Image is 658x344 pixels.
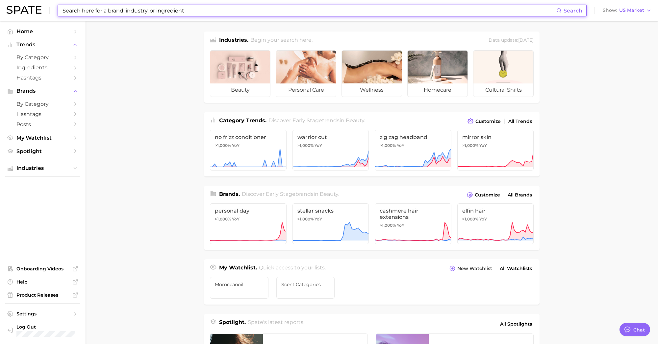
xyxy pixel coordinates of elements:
a: Posts [5,119,80,129]
a: Hashtags [5,109,80,119]
span: All Trends [508,119,532,124]
span: All Spotlights [500,320,532,328]
a: homecare [407,50,468,97]
span: cashmere hair extensions [380,208,446,220]
span: Ingredients [16,64,69,71]
span: >1,000% [297,143,314,148]
span: cultural shifts [473,83,533,97]
span: Brands . [219,191,240,197]
a: All Spotlights [498,318,534,330]
span: YoY [479,143,487,148]
span: Posts [16,121,69,127]
span: Category Trends . [219,117,266,124]
a: stellar snacks>1,000% YoY [292,203,369,244]
a: by Category [5,99,80,109]
h1: Industries. [219,36,248,45]
span: homecare [408,83,468,97]
span: Onboarding Videos [16,266,69,272]
span: Log Out [16,324,75,330]
a: Log out. Currently logged in with e-mail cfuentes@onscent.com. [5,322,80,339]
span: YoY [315,217,322,222]
span: Discover Early Stage brands in . [242,191,339,197]
span: by Category [16,101,69,107]
span: by Category [16,54,69,60]
span: Brands [16,88,69,94]
a: Spotlight [5,146,80,156]
span: >1,000% [380,223,396,228]
span: beauty [346,117,364,124]
span: Industries [16,165,69,171]
span: Discover Early Stage trends in . [268,117,365,124]
span: >1,000% [215,143,231,148]
span: YoY [232,143,240,148]
span: no frizz conditioner [215,134,282,140]
a: cultural shifts [473,50,534,97]
a: Product Releases [5,290,80,300]
span: YoY [232,217,240,222]
span: Settings [16,311,69,317]
a: no frizz conditioner>1,000% YoY [210,130,287,171]
a: Ingredients [5,62,80,73]
span: personal care [276,83,336,97]
span: zig zag headband [380,134,446,140]
span: >1,000% [462,143,478,148]
span: My Watchlist [16,135,69,141]
a: Help [5,277,80,287]
button: Customize [465,190,502,199]
span: Search [564,8,582,14]
a: All Brands [506,191,534,199]
span: All Watchlists [500,266,532,271]
span: Scent Categories [281,282,330,287]
a: cashmere hair extensions>1,000% YoY [375,203,451,244]
h2: Quick access to your lists. [259,264,326,273]
span: Spotlight [16,148,69,154]
span: Hashtags [16,75,69,81]
a: warrior cut>1,000% YoY [292,130,369,171]
span: elfin hair [462,208,529,214]
span: stellar snacks [297,208,364,214]
a: zig zag headband>1,000% YoY [375,130,451,171]
button: Trends [5,40,80,50]
span: Customize [475,192,500,198]
span: >1,000% [380,143,396,148]
span: warrior cut [297,134,364,140]
span: Moroccanoil [215,282,264,287]
div: Data update: [DATE] [489,36,534,45]
a: Scent Categories [276,277,335,299]
span: Help [16,279,69,285]
button: Customize [466,117,502,126]
span: Hashtags [16,111,69,117]
span: beauty [210,83,270,97]
span: Customize [475,119,501,124]
span: YoY [397,223,404,228]
span: >1,000% [462,217,478,221]
a: mirror skin>1,000% YoY [457,130,534,171]
span: Product Releases [16,292,69,298]
a: personal day>1,000% YoY [210,203,287,244]
span: >1,000% [215,217,231,221]
button: ShowUS Market [601,6,653,15]
a: All Trends [507,117,534,126]
a: Onboarding Videos [5,264,80,274]
span: Show [603,9,617,12]
h2: Begin your search here. [250,36,313,45]
a: personal care [276,50,336,97]
span: wellness [342,83,402,97]
a: by Category [5,52,80,62]
span: >1,000% [297,217,314,221]
a: All Watchlists [498,264,534,273]
button: Brands [5,86,80,96]
span: YoY [397,143,404,148]
a: wellness [342,50,402,97]
a: Home [5,26,80,36]
span: New Watchlist [457,266,492,271]
h1: My Watchlist. [219,264,257,273]
img: SPATE [7,6,41,14]
a: elfin hair>1,000% YoY [457,203,534,244]
span: US Market [619,9,644,12]
a: beauty [210,50,270,97]
h2: Spate's latest reports. [248,318,304,330]
button: Industries [5,163,80,173]
span: Home [16,28,69,34]
span: YoY [479,217,487,222]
